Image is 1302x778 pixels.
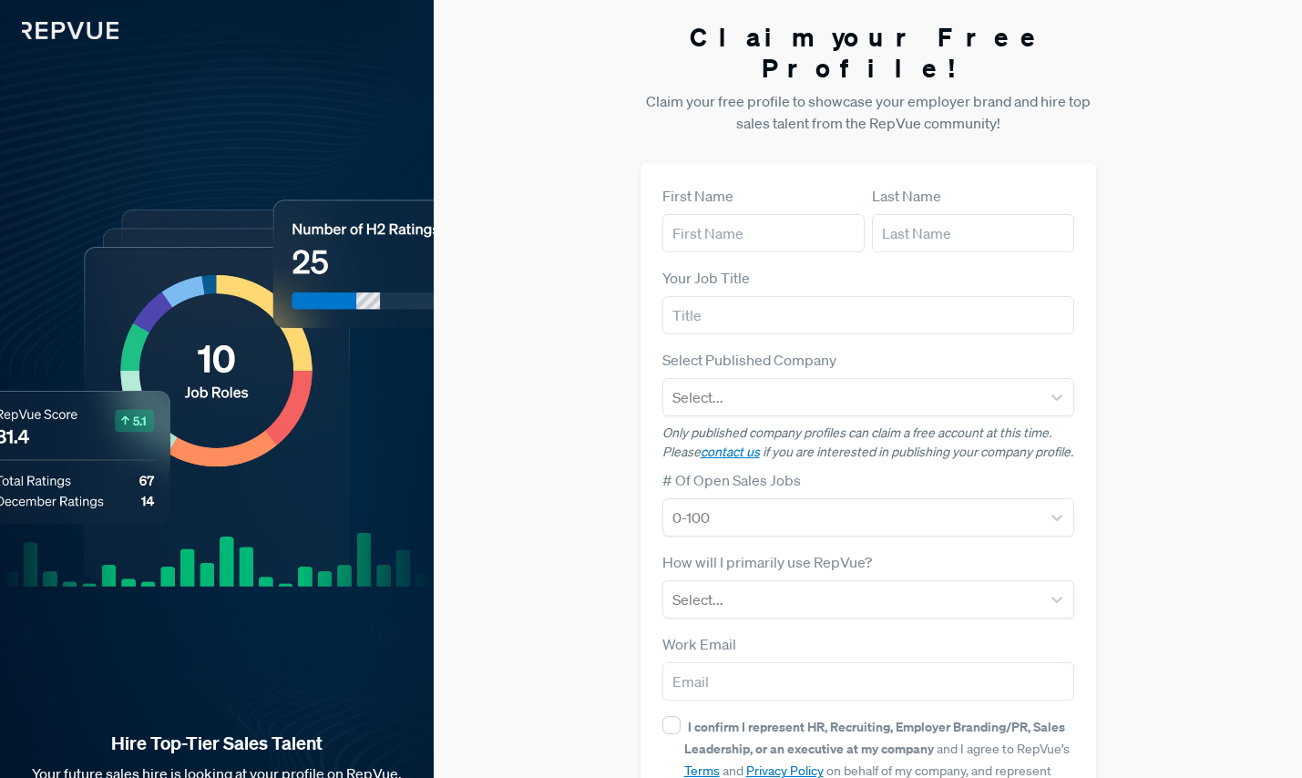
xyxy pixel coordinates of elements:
[662,267,750,289] label: Your Job Title
[662,633,736,655] label: Work Email
[662,349,836,371] label: Select Published Company
[662,662,1074,701] input: Email
[662,551,872,573] label: How will I primarily use RepVue?
[662,469,801,491] label: # Of Open Sales Jobs
[662,296,1074,334] input: Title
[662,214,865,252] input: First Name
[684,718,1065,757] strong: I confirm I represent HR, Recruiting, Employer Branding/PR, Sales Leadership, or an executive at ...
[29,732,405,755] strong: Hire Top-Tier Sales Talent
[641,90,1096,134] p: Claim your free profile to showcase your employer brand and hire top sales talent from the RepVue...
[662,424,1074,462] p: Only published company profiles can claim a free account at this time. Please if you are interest...
[662,185,733,207] label: First Name
[872,185,941,207] label: Last Name
[701,444,760,460] a: contact us
[872,214,1074,252] input: Last Name
[641,22,1096,83] h3: Claim your Free Profile!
